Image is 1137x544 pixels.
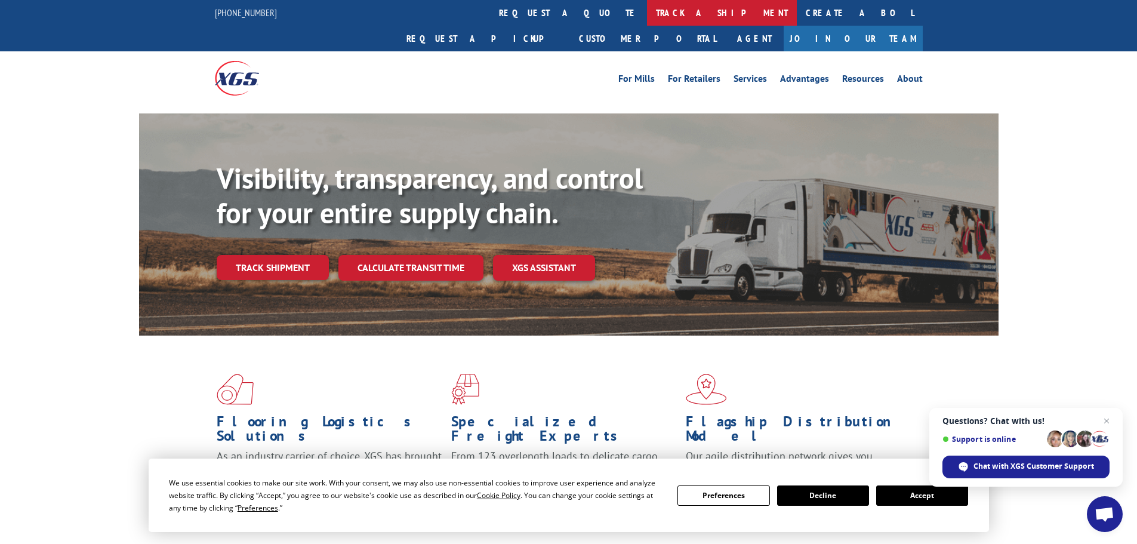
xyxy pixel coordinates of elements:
span: As an industry carrier of choice, XGS has brought innovation and dedication to flooring logistics... [217,449,442,491]
a: Customer Portal [570,26,725,51]
h1: Flagship Distribution Model [686,414,911,449]
span: Chat with XGS Customer Support [973,461,1094,472]
a: Resources [842,74,884,87]
a: Agent [725,26,784,51]
h1: Specialized Freight Experts [451,414,677,449]
a: For Retailers [668,74,720,87]
a: Advantages [780,74,829,87]
span: Preferences [238,503,278,513]
button: Accept [876,485,968,506]
h1: Flooring Logistics Solutions [217,414,442,449]
span: Support is online [942,435,1043,444]
a: Calculate transit time [338,255,483,281]
a: [PHONE_NUMBER] [215,7,277,19]
img: xgs-icon-focused-on-flooring-red [451,374,479,405]
img: xgs-icon-total-supply-chain-intelligence-red [217,374,254,405]
img: xgs-icon-flagship-distribution-model-red [686,374,727,405]
a: Services [734,74,767,87]
a: Open chat [1087,496,1123,532]
a: Track shipment [217,255,329,280]
a: Join Our Team [784,26,923,51]
p: From 123 overlength loads to delicate cargo, our experienced staff knows the best way to move you... [451,449,677,502]
a: About [897,74,923,87]
button: Decline [777,485,869,506]
div: Cookie Consent Prompt [149,459,989,532]
div: We use essential cookies to make our site work. With your consent, we may also use non-essential ... [169,477,663,514]
button: Preferences [677,485,769,506]
span: Our agile distribution network gives you nationwide inventory management on demand. [686,449,905,477]
span: Chat with XGS Customer Support [942,456,1110,478]
a: For Mills [618,74,655,87]
span: Cookie Policy [477,490,520,500]
span: Questions? Chat with us! [942,416,1110,426]
b: Visibility, transparency, and control for your entire supply chain. [217,159,643,231]
a: XGS ASSISTANT [493,255,595,281]
a: Request a pickup [398,26,570,51]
